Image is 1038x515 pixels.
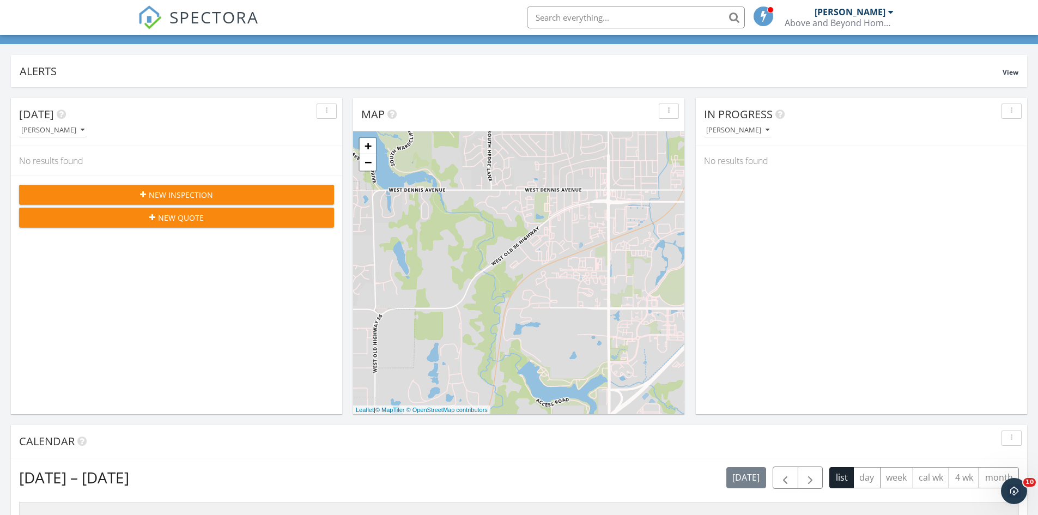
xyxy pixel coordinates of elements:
[829,467,854,488] button: list
[360,154,376,171] a: Zoom out
[20,64,1003,78] div: Alerts
[19,434,75,449] span: Calendar
[706,126,769,134] div: [PERSON_NAME]
[726,467,766,488] button: [DATE]
[19,466,129,488] h2: [DATE] – [DATE]
[11,146,342,175] div: No results found
[949,467,979,488] button: 4 wk
[773,466,798,489] button: Previous
[815,7,885,17] div: [PERSON_NAME]
[158,212,204,223] span: New Quote
[880,467,913,488] button: week
[1023,478,1036,487] span: 10
[785,17,894,28] div: Above and Beyond Home Inspections
[696,146,1027,175] div: No results found
[798,466,823,489] button: Next
[21,126,84,134] div: [PERSON_NAME]
[704,107,773,122] span: In Progress
[19,123,87,138] button: [PERSON_NAME]
[913,467,950,488] button: cal wk
[406,407,488,413] a: © OpenStreetMap contributors
[353,405,490,415] div: |
[1001,478,1027,504] iframe: Intercom live chat
[356,407,374,413] a: Leaflet
[361,107,385,122] span: Map
[19,185,334,204] button: New Inspection
[149,189,213,201] span: New Inspection
[527,7,745,28] input: Search everything...
[19,107,54,122] span: [DATE]
[1003,68,1018,77] span: View
[169,5,259,28] span: SPECTORA
[138,15,259,38] a: SPECTORA
[19,208,334,227] button: New Quote
[138,5,162,29] img: The Best Home Inspection Software - Spectora
[704,123,772,138] button: [PERSON_NAME]
[853,467,881,488] button: day
[979,467,1019,488] button: month
[375,407,405,413] a: © MapTiler
[360,138,376,154] a: Zoom in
